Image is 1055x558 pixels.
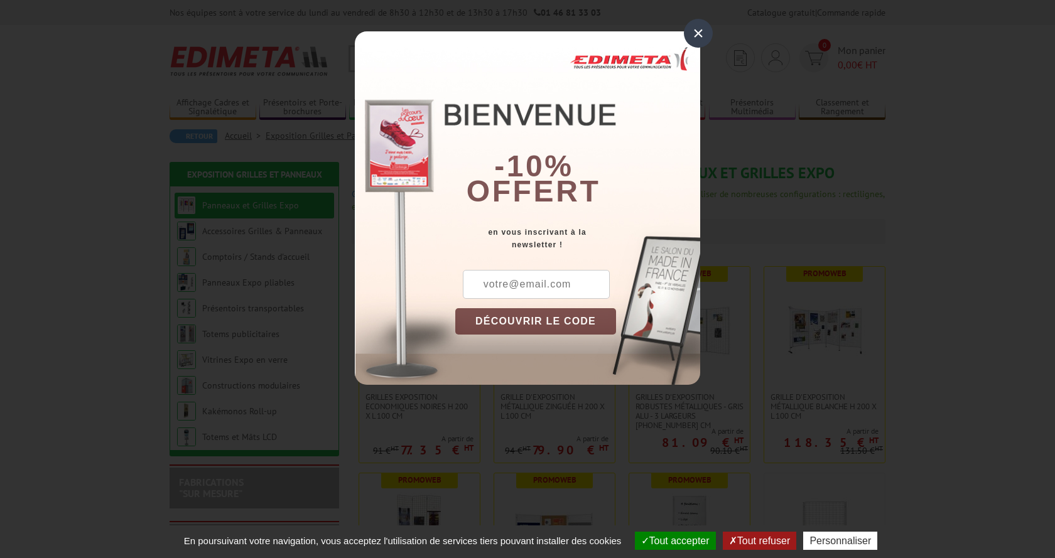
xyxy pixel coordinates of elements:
[178,535,628,546] span: En poursuivant votre navigation, vous acceptez l'utilisation de services tiers pouvant installer ...
[684,19,713,48] div: ×
[723,532,796,550] button: Tout refuser
[463,270,610,299] input: votre@email.com
[455,226,700,251] div: en vous inscrivant à la newsletter !
[803,532,877,550] button: Personnaliser (fenêtre modale)
[467,174,601,208] font: offert
[455,308,616,335] button: DÉCOUVRIR LE CODE
[635,532,716,550] button: Tout accepter
[494,149,573,183] b: -10%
